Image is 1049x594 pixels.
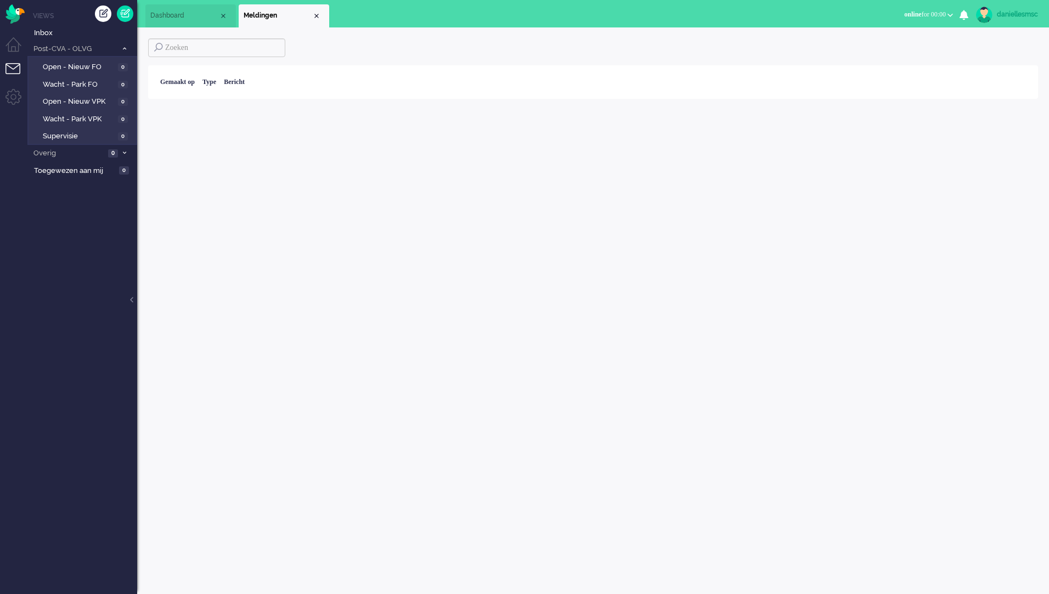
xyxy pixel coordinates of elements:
span: 0 [118,63,128,71]
div: Type [199,74,220,91]
span: Wacht - Park FO [43,80,115,90]
div: Close tab [312,12,321,20]
div: Gemaakt op [156,74,199,91]
div: Close tab [219,12,228,20]
button: onlinefor 00:00 [898,7,960,23]
span: 0 [118,115,128,124]
li: Admin menu [5,89,30,114]
span: 0 [118,81,128,89]
div: Creëer ticket [95,5,111,22]
span: Dashboard [150,11,219,20]
a: Inbox [32,26,137,38]
span: Meldingen [244,11,312,20]
li: notification [239,4,329,27]
span: Open - Nieuw FO [43,62,115,72]
a: Supervisie 0 [32,130,136,142]
a: Toegewezen aan mij 0 [32,164,137,176]
span: online [904,10,921,18]
span: Inbox [34,28,137,38]
span: Overig [32,148,105,159]
span: Post-CVA - OLVG [32,44,117,54]
span: 0 [119,166,129,175]
li: Dashboard menu [5,37,30,62]
li: Views [33,11,137,20]
span: for 00:00 [904,10,946,18]
img: avatar [976,7,992,23]
span: Wacht - Park VPK [43,114,115,125]
li: Tickets menu [5,63,30,88]
a: Quick Ticket [117,5,133,22]
span: 0 [108,149,118,158]
a: Open - Nieuw VPK 0 [32,95,136,107]
span: Open - Nieuw VPK [43,97,115,107]
div: Bericht [220,74,249,91]
input: Zoeken [148,38,285,57]
span: Toegewezen aan mij [34,166,116,176]
li: onlinefor 00:00 [898,3,960,27]
a: Omnidesk [5,7,25,15]
li: Dashboard [145,4,236,27]
div: daniellesmsc [997,9,1038,20]
a: daniellesmsc [974,7,1038,23]
span: Supervisie [43,131,115,142]
img: flow_omnibird.svg [5,4,25,24]
span: 0 [118,98,128,106]
a: Wacht - Park VPK 0 [32,113,136,125]
span: 0 [118,132,128,141]
a: Open - Nieuw FO 0 [32,60,136,72]
a: Wacht - Park FO 0 [32,78,136,90]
